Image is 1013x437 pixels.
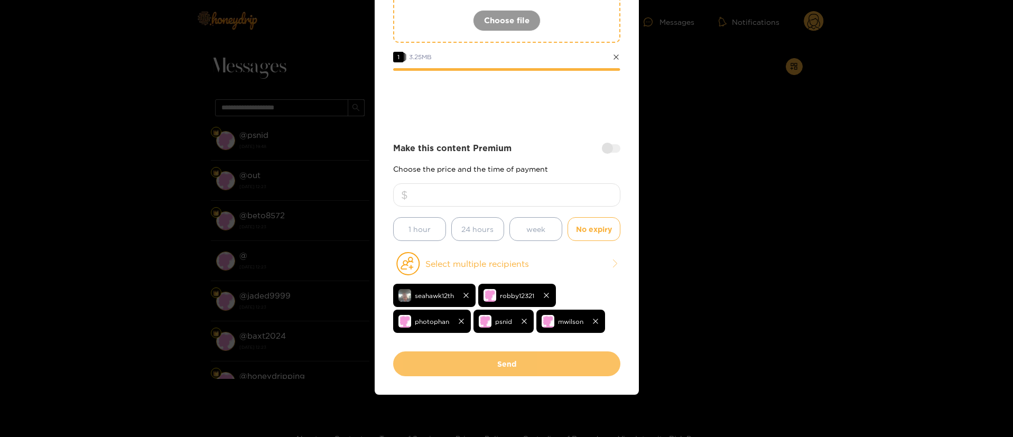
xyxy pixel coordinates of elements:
span: mwilson [558,315,583,328]
button: 1 hour [393,217,446,241]
button: Select multiple recipients [393,252,620,276]
button: Send [393,351,620,376]
span: 1 [393,52,404,62]
span: 24 hours [461,223,494,235]
button: week [509,217,562,241]
button: Choose file [473,10,541,31]
span: No expiry [576,223,612,235]
button: No expiry [568,217,620,241]
span: 1 hour [408,223,431,235]
span: seahawk12th [415,290,454,302]
span: robby12321 [500,290,534,302]
button: 24 hours [451,217,504,241]
img: no-avatar.png [398,315,411,328]
img: 8a4e8-img_3262.jpeg [398,289,411,302]
img: no-avatar.png [484,289,496,302]
span: 3.25 MB [409,53,432,60]
span: week [526,223,545,235]
span: photophan [415,315,449,328]
span: psnid [495,315,512,328]
p: Choose the price and the time of payment [393,165,620,173]
img: no-avatar.png [542,315,554,328]
strong: Make this content Premium [393,142,512,154]
img: no-avatar.png [479,315,491,328]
